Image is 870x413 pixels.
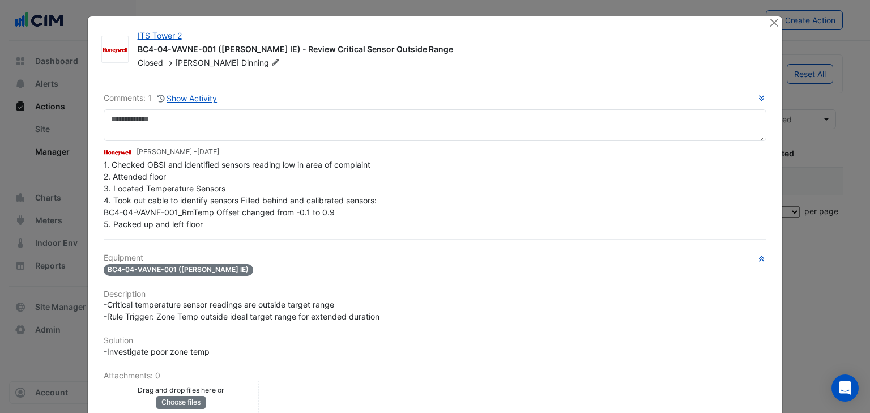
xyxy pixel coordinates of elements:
span: 1. Checked OBSI and identified sensors reading low in area of complaint 2. Attended floor 3. Loca... [104,160,379,229]
span: -Investigate poor zone temp [104,347,210,356]
button: Close [768,16,780,28]
h6: Equipment [104,253,767,263]
button: Show Activity [156,92,218,105]
small: [PERSON_NAME] - [137,147,219,157]
div: Open Intercom Messenger [831,374,859,402]
span: 2025-07-02 13:05:37 [197,147,219,156]
span: -Critical temperature sensor readings are outside target range -Rule Trigger: Zone Temp outside i... [104,300,379,321]
button: Choose files [156,396,206,408]
span: Dinning [241,57,282,69]
div: BC4-04-VAVNE-001 ([PERSON_NAME] IE) - Review Critical Sensor Outside Range [138,44,756,57]
span: -> [165,58,173,67]
img: Honeywell [104,146,132,159]
h6: Solution [104,336,767,346]
h6: Attachments: 0 [104,371,767,381]
a: ITS Tower 2 [138,31,182,40]
span: Closed [138,58,163,67]
h6: Description [104,289,767,299]
span: BC4-04-VAVNE-001 ([PERSON_NAME] IE) [104,264,254,276]
img: Honeywell [102,44,128,56]
div: Comments: 1 [104,92,218,105]
span: [PERSON_NAME] [175,58,239,67]
small: Drag and drop files here or [138,386,224,394]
